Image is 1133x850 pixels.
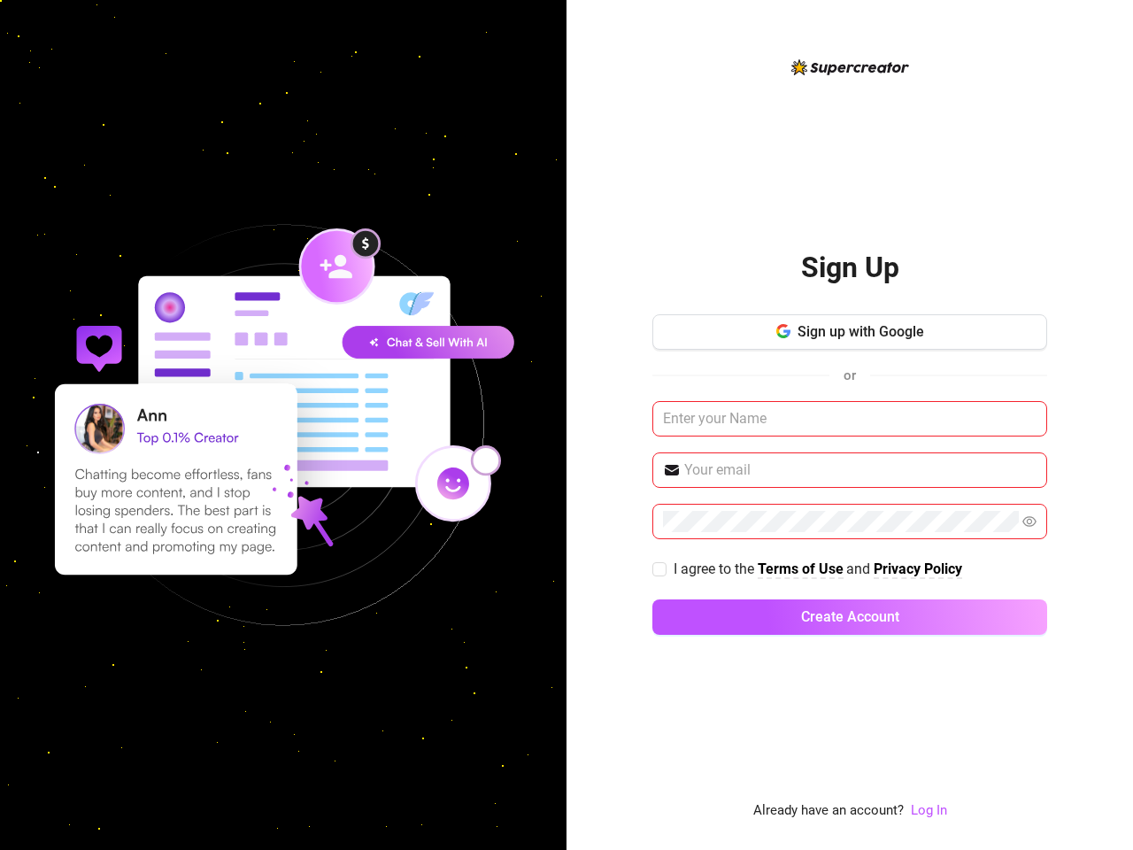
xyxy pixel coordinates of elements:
img: logo-BBDzfeDw.svg [791,59,909,75]
span: and [846,560,874,577]
a: Terms of Use [758,560,844,579]
span: eye [1022,514,1037,529]
a: Privacy Policy [874,560,962,579]
button: Create Account [652,599,1047,635]
input: Your email [684,460,1037,481]
a: Log In [911,800,947,822]
span: Sign up with Google [798,323,924,340]
span: Already have an account? [753,800,904,822]
span: or [844,367,856,383]
button: Sign up with Google [652,314,1047,350]
input: Enter your Name [652,401,1047,437]
span: Create Account [801,608,899,625]
a: Log In [911,802,947,818]
h2: Sign Up [801,250,899,286]
strong: Terms of Use [758,560,844,577]
strong: Privacy Policy [874,560,962,577]
span: I agree to the [674,560,758,577]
